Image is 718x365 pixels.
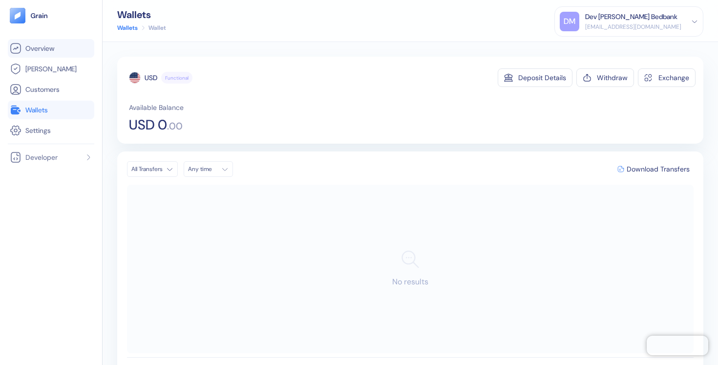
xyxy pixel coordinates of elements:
a: Settings [10,125,92,136]
div: DM [560,12,579,31]
span: Functional [165,74,189,82]
div: [EMAIL_ADDRESS][DOMAIN_NAME] [585,22,681,31]
a: [PERSON_NAME] [10,63,92,75]
span: Developer [25,152,58,162]
span: Customers [25,85,60,94]
button: Any time [184,161,233,177]
button: Download Transfers [613,162,694,176]
button: Deposit Details [498,68,572,87]
span: Download Transfers [627,166,690,172]
div: Dev [PERSON_NAME] Bedbank [585,12,677,22]
img: logo-tablet-V2.svg [10,8,25,23]
a: Wallets [117,23,138,32]
div: USD [145,73,157,83]
div: Withdraw [597,74,628,81]
span: Overview [25,43,54,53]
span: USD 0 [129,118,167,132]
button: Withdraw [576,68,634,87]
span: . 00 [167,121,183,131]
a: Customers [10,84,92,95]
span: Available Balance [129,103,184,112]
span: [PERSON_NAME] [25,64,77,74]
div: Exchange [658,74,689,81]
span: Wallets [25,105,48,115]
span: Settings [25,126,51,135]
a: Wallets [10,104,92,116]
div: Deposit Details [518,74,566,81]
img: logo [30,12,48,19]
div: Any time [188,165,217,173]
div: Wallets [117,10,166,20]
div: No results [127,185,694,353]
button: Exchange [638,68,696,87]
iframe: Chatra live chat [647,336,708,355]
a: Overview [10,43,92,54]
